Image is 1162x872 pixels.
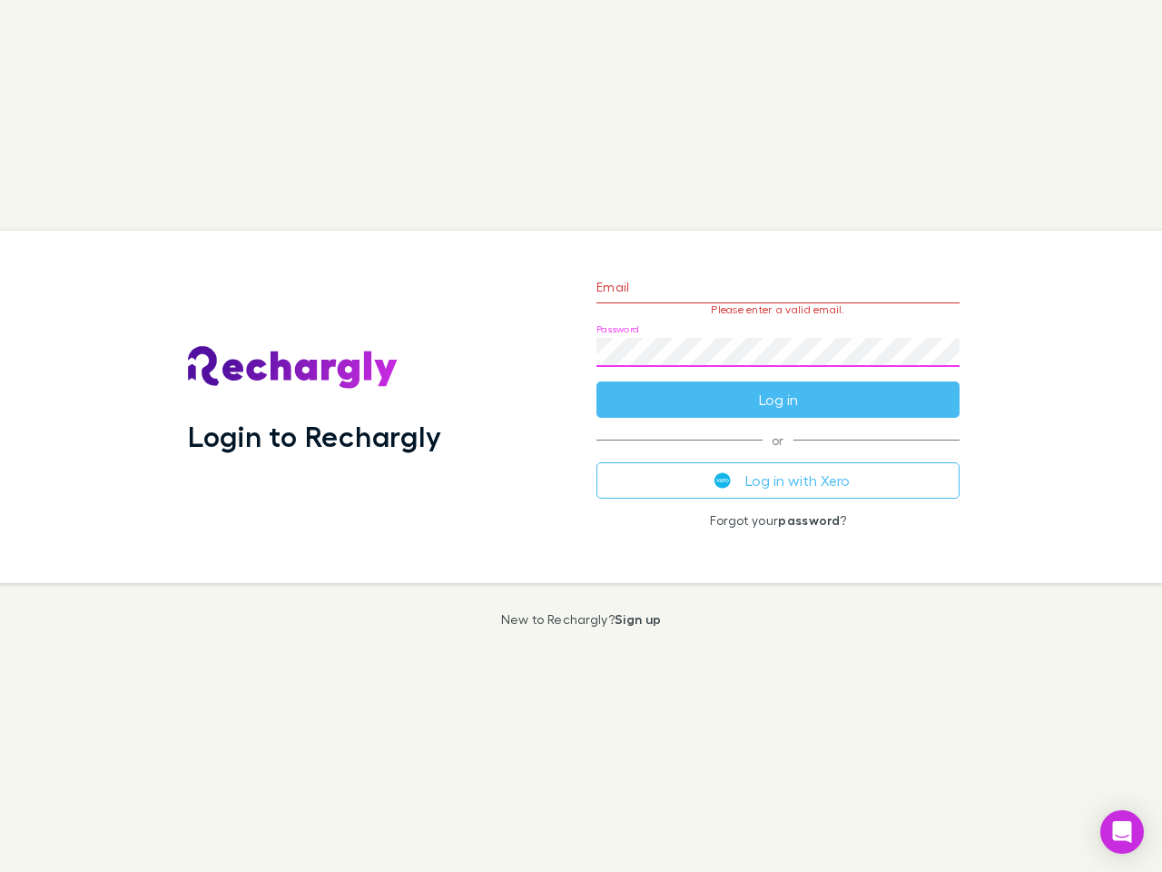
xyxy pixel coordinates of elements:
[596,462,960,499] button: Log in with Xero
[596,513,960,528] p: Forgot your ?
[188,346,399,390] img: Rechargly's Logo
[778,512,840,528] a: password
[596,381,960,418] button: Log in
[596,303,960,316] p: Please enter a valid email.
[501,612,662,627] p: New to Rechargly?
[615,611,661,627] a: Sign up
[188,419,441,453] h1: Login to Rechargly
[596,322,639,336] label: Password
[714,472,731,489] img: Xero's logo
[1100,810,1144,854] div: Open Intercom Messenger
[596,440,960,441] span: or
